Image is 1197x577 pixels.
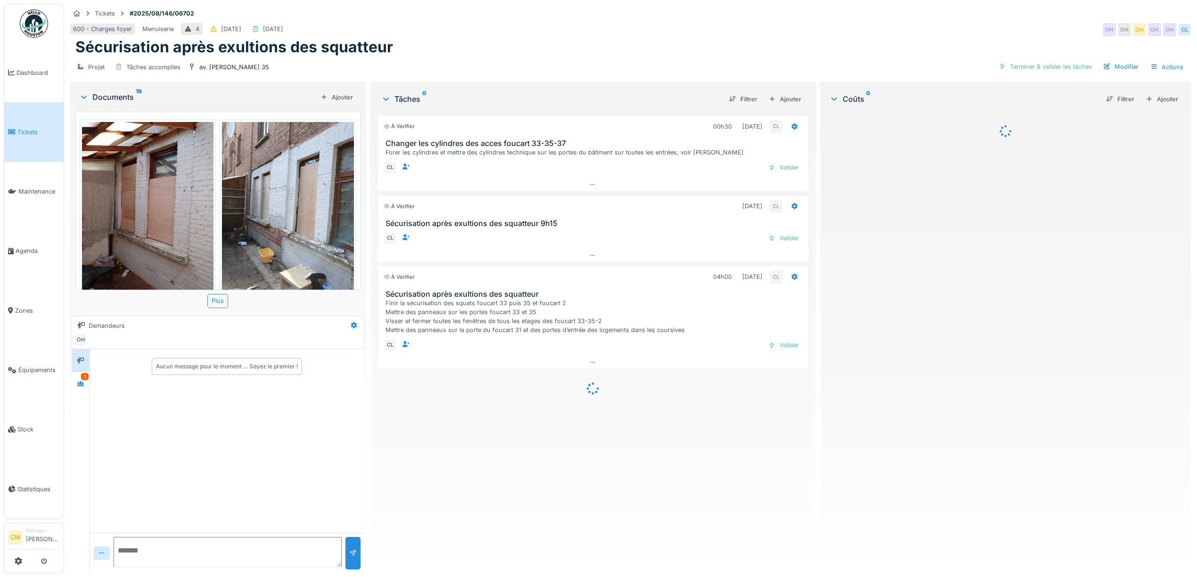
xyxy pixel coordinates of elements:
[81,373,89,380] div: 3
[4,400,64,459] a: Stock
[17,128,60,137] span: Tickets
[765,93,805,106] div: Ajouter
[385,290,804,299] h3: Sécurisation après exultions des squatteur
[4,459,64,519] a: Statistiques
[1163,23,1176,36] div: OH
[17,485,60,494] span: Statistiques
[866,93,870,105] sup: 0
[74,333,87,347] div: OH
[263,24,283,33] div: [DATE]
[75,38,393,56] h1: Sécurisation après exultions des squatteur
[126,63,180,72] div: Tâches accomplies
[829,93,1099,105] div: Coûts
[17,425,60,434] span: Stock
[385,219,804,228] h3: Sécurisation après exultions des squatteur 9h15
[126,9,198,18] strong: #2025/08/146/06702
[770,270,783,284] div: CL
[381,93,721,105] div: Tâches
[89,321,125,330] div: Demandeurs
[384,122,415,130] div: À vérifier
[725,93,761,106] div: Filtrer
[713,272,732,281] div: 04h00
[222,122,353,297] img: bsjpnzlbqv99euthtnce1q0bgi1x
[1146,60,1188,74] div: Actions
[742,122,762,131] div: [DATE]
[16,68,60,77] span: Dashboard
[95,9,115,18] div: Tickets
[4,43,64,102] a: Dashboard
[20,9,48,38] img: Badge_color-CXgf-gQk.svg
[88,63,105,72] div: Projet
[142,24,174,33] div: Menuiserie
[1142,93,1182,106] div: Ajouter
[384,232,397,245] div: CL
[764,232,803,244] div: Valider
[385,299,804,335] div: Finir la sécurisation des squats foucart 33 puis 35 et foucart 2 Mettre des panneaux sur les port...
[221,24,241,33] div: [DATE]
[384,339,397,352] div: CL
[770,120,783,133] div: CL
[1118,23,1131,36] div: OH
[79,91,317,103] div: Documents
[1148,23,1161,36] div: OH
[1178,23,1191,36] div: CL
[199,63,269,72] div: av. [PERSON_NAME] 35
[82,122,213,297] img: 9fvhwyhhgzl00wmgkehrm0zmhac7
[742,272,762,281] div: [DATE]
[742,202,762,211] div: [DATE]
[8,527,60,550] a: CM Manager[PERSON_NAME]
[1102,93,1138,106] div: Filtrer
[8,530,22,544] li: CM
[16,246,60,255] span: Agenda
[15,306,60,315] span: Zones
[26,527,60,534] div: Manager
[764,161,803,174] div: Valider
[4,221,64,281] a: Agenda
[207,294,228,308] div: Plus
[4,162,64,221] a: Maintenance
[384,273,415,281] div: À vérifier
[1133,23,1146,36] div: OH
[196,24,199,33] div: 4
[4,102,64,162] a: Tickets
[764,339,803,351] div: Valider
[73,24,132,33] div: 600 - Charges foyer
[18,366,60,374] span: Équipements
[1099,60,1142,73] div: Modifier
[18,187,60,196] span: Maintenance
[26,527,60,547] li: [PERSON_NAME]
[385,148,804,157] div: Forer les cylindres et mettre des cylindres technique sur les portes du bâtiment sur toutes les e...
[1103,23,1116,36] div: OH
[713,122,732,131] div: 00h30
[770,200,783,213] div: CL
[384,161,397,174] div: CL
[422,93,426,105] sup: 0
[317,91,357,104] div: Ajouter
[384,203,415,211] div: À vérifier
[136,91,142,103] sup: 19
[4,281,64,340] a: Zones
[156,362,298,371] div: Aucun message pour le moment … Soyez le premier !
[385,139,804,148] h3: Changer les cylindres des acces foucart 33-35-37
[995,60,1096,73] div: Terminer & valider les tâches
[4,340,64,399] a: Équipements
